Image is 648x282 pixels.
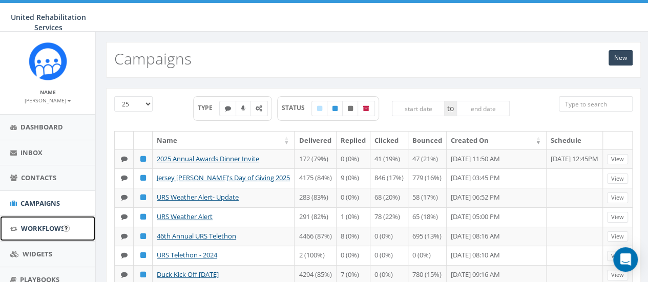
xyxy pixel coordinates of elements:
[295,188,336,207] td: 283 (83%)
[609,50,633,66] a: New
[25,97,71,104] small: [PERSON_NAME]
[358,101,375,116] label: Archived
[607,251,628,262] a: View
[445,101,456,116] span: to
[157,212,213,221] a: URS Weather Alert
[332,105,338,112] i: Published
[23,249,52,258] span: Widgets
[607,270,628,280] a: View
[140,175,146,181] i: Published
[607,192,628,203] a: View
[157,173,290,182] a: Jersey [PERSON_NAME]'s Day of Giving 2025
[348,105,353,112] i: Unpublished
[25,95,71,104] a: [PERSON_NAME]
[447,246,547,265] td: [DATE] 08:10 AM
[408,149,447,169] td: 47 (21%)
[140,156,146,162] i: Published
[447,132,547,149] th: Created On: activate to sort column ascending
[337,132,370,149] th: Replied
[337,207,370,227] td: 1 (0%)
[40,89,56,96] small: Name
[370,207,408,227] td: 78 (22%)
[392,101,445,116] input: start date
[121,213,128,220] i: Text SMS
[295,227,336,246] td: 4466 (87%)
[140,271,146,278] i: Published
[20,148,43,157] span: Inbox
[121,175,128,181] i: Text SMS
[11,12,86,32] span: United Rehabilitation Services
[613,247,638,272] div: Open Intercom Messenger
[408,207,447,227] td: 65 (18%)
[295,168,336,188] td: 4175 (84%)
[342,101,359,116] label: Unpublished
[547,149,603,169] td: [DATE] 12:45PM
[370,227,408,246] td: 0 (0%)
[447,207,547,227] td: [DATE] 05:00 PM
[337,188,370,207] td: 0 (0%)
[140,213,146,220] i: Published
[547,132,603,149] th: Schedule
[311,101,328,116] label: Draft
[121,194,128,201] i: Text SMS
[408,227,447,246] td: 695 (13%)
[447,149,547,169] td: [DATE] 11:50 AM
[370,188,408,207] td: 68 (20%)
[559,96,633,112] input: Type to search
[140,233,146,240] i: Published
[447,188,547,207] td: [DATE] 06:52 PM
[225,105,231,112] i: Text SMS
[241,105,245,112] i: Ringless Voice Mail
[408,168,447,188] td: 779 (16%)
[256,105,262,112] i: Automated Message
[250,101,268,116] label: Automated Message
[295,149,336,169] td: 172 (79%)
[607,154,628,165] a: View
[140,252,146,258] i: Published
[607,212,628,223] a: View
[317,105,322,112] i: Draft
[121,271,128,278] i: Text SMS
[282,103,312,112] span: STATUS
[20,199,60,208] span: Campaigns
[62,225,70,232] input: Submit
[157,154,259,163] a: 2025 Annual Awards Dinner Invite
[157,231,236,241] a: 46th Annual URS Telethon
[327,101,343,116] label: Published
[295,207,336,227] td: 291 (82%)
[198,103,220,112] span: TYPE
[408,246,447,265] td: 0 (0%)
[121,252,128,258] i: Text SMS
[21,224,65,233] span: Workflows
[295,132,336,149] th: Delivered
[153,132,295,149] th: Name: activate to sort column ascending
[157,250,217,259] a: URS Telethon - 2024
[337,246,370,265] td: 0 (0%)
[370,149,408,169] td: 41 (19%)
[408,188,447,207] td: 58 (17%)
[408,132,447,149] th: Bounced
[337,149,370,169] td: 0 (0%)
[337,168,370,188] td: 9 (0%)
[295,246,336,265] td: 2 (100%)
[607,173,628,184] a: View
[370,246,408,265] td: 0 (0%)
[607,231,628,242] a: View
[29,42,67,80] img: Rally_Corp_Icon_1.png
[114,50,192,67] h2: Campaigns
[157,192,239,202] a: URS Weather Alert- Update
[21,173,56,182] span: Contacts
[370,168,408,188] td: 846 (17%)
[447,227,547,246] td: [DATE] 08:16 AM
[121,156,128,162] i: Text SMS
[370,132,408,149] th: Clicked
[219,101,237,116] label: Text SMS
[456,101,510,116] input: end date
[157,270,219,279] a: Duck Kick Off [DATE]
[20,122,63,132] span: Dashboard
[140,194,146,201] i: Published
[337,227,370,246] td: 8 (0%)
[447,168,547,188] td: [DATE] 03:45 PM
[236,101,251,116] label: Ringless Voice Mail
[121,233,128,240] i: Text SMS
